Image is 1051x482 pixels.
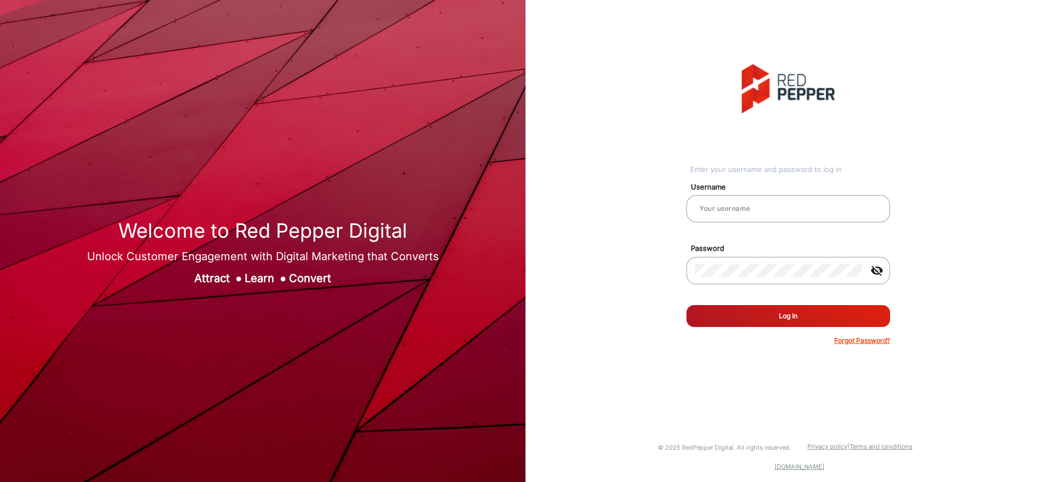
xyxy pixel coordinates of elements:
mat-icon: visibility_off [864,264,890,277]
div: Enter your username and password to log in [690,164,890,175]
a: Privacy policy [807,443,847,450]
mat-label: Username [683,182,903,193]
a: [DOMAIN_NAME] [775,463,824,470]
a: Terms and conditions [850,443,913,450]
input: Your username [695,202,881,215]
mat-label: Password [683,243,903,254]
span: ● [235,272,242,285]
a: | [847,443,850,450]
span: ● [280,272,286,285]
div: Unlock Customer Engagement with Digital Marketing that Converts [87,248,439,265]
button: Log In [686,305,890,327]
div: Attract Learn Convert [87,270,439,286]
p: Forgot Password? [834,336,890,346]
h1: Welcome to Red Pepper Digital [87,219,439,243]
img: vmg-logo [742,64,835,113]
small: © 2025 RedPepper Digital. All rights reserved. [658,444,791,451]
